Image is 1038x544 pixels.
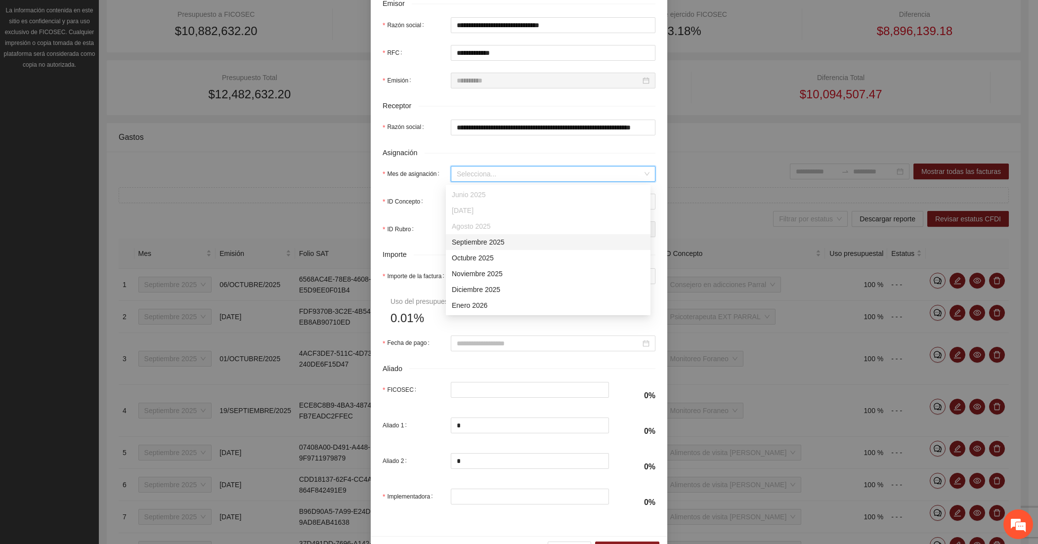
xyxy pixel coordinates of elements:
div: Julio 2025 [446,203,650,218]
h4: 0% [621,426,655,437]
label: Implementadora: [383,489,437,504]
span: Asignación [383,147,425,159]
input: Implementadora: [451,489,609,504]
span: Aliado [383,363,409,375]
label: Aliado 2: [383,453,411,469]
span: Importe [383,249,414,260]
div: Agosto 2025 [452,221,645,232]
label: RFC: [383,45,406,61]
div: Minimizar ventana de chat en vivo [162,5,186,29]
span: Estamos en línea. [57,132,136,232]
h4: 0% [621,497,655,508]
span: 0.01% [390,309,424,328]
div: [DATE] [452,205,645,216]
input: Aliado 2: [451,454,609,468]
label: FICOSEC: [383,382,420,398]
div: Noviembre 2025 [452,268,645,279]
div: Septiembre 2025 [446,234,650,250]
div: Diciembre 2025 [452,284,645,295]
div: Diciembre 2025 [446,282,650,297]
label: ID Concepto: [383,194,427,209]
div: Agosto 2025 [446,218,650,234]
div: Noviembre 2025 [446,266,650,282]
label: Razón social: [383,120,428,135]
h4: 0% [621,461,655,472]
label: ID Rubro: [383,221,418,237]
input: Aliado 1: [451,418,609,433]
div: Septiembre 2025 [452,237,645,248]
div: Junio 2025 [446,187,650,203]
div: Enero 2026 [452,300,645,311]
div: Octubre 2025 [452,252,645,263]
input: Fecha de pago: [457,338,641,349]
input: RFC: [451,45,655,61]
input: Razón social: [451,120,655,135]
textarea: Escriba su mensaje y pulse “Intro” [5,270,188,304]
label: Emisión: [383,73,415,88]
label: Mes de asignación: [383,166,443,182]
div: Junio 2025 [452,189,645,200]
div: Uso del presupuesto [390,296,454,307]
label: Razón social: [383,17,428,33]
label: Importe de la factura: [383,268,448,284]
input: Razón social: [451,17,655,33]
input: Emisión: [457,75,641,86]
input: FICOSEC: [451,382,609,397]
div: Enero 2026 [446,297,650,313]
div: Chatee con nosotros ahora [51,50,166,63]
h4: 0% [621,390,655,401]
div: Octubre 2025 [446,250,650,266]
span: Receptor [383,100,419,112]
label: Fecha de pago: [383,335,433,351]
label: Aliado 1: [383,418,411,433]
